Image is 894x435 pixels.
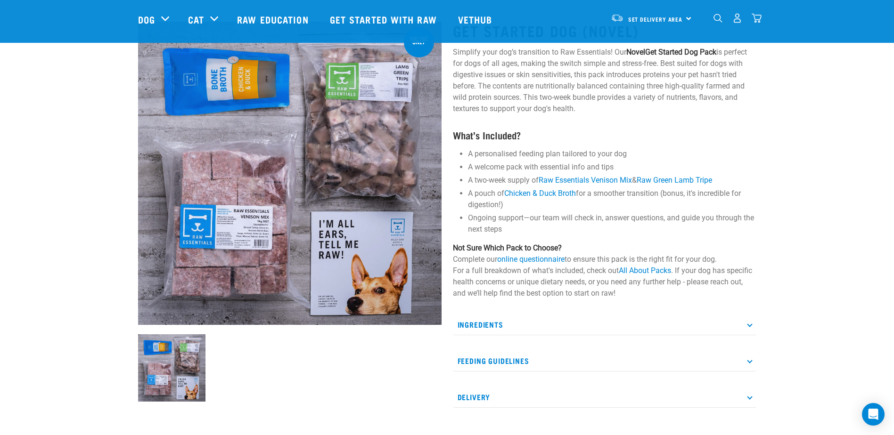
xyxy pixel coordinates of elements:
[453,243,562,252] strong: Not Sure Which Pack to Choose?
[449,0,504,38] a: Vethub
[468,148,756,160] li: A personalised feeding plan tailored to your dog
[752,13,762,23] img: home-icon@2x.png
[453,350,756,371] p: Feeding Guidelines
[453,387,756,408] p: Delivery
[320,0,449,38] a: Get started with Raw
[138,22,442,325] img: NSP Dog Novel Update
[628,17,683,21] span: Set Delivery Area
[626,48,645,56] strong: Novel
[188,12,204,26] a: Cat
[497,255,565,264] a: online questionnaire
[732,13,742,23] img: user.png
[453,132,521,137] strong: What’s Included?
[611,14,623,22] img: van-moving.png
[504,189,576,198] a: Chicken & Duck Broth
[619,266,671,275] a: All About Packs
[453,47,756,114] p: Simplify your dog’s transition to Raw Essentials! Our is perfect for dogs of all ages, making the...
[138,12,155,26] a: Dog
[637,176,712,185] a: Raw Green Lamb Tripe
[228,0,320,38] a: Raw Education
[645,48,716,56] strong: Get Started Dog Pack
[453,314,756,335] p: Ingredients
[138,334,205,402] img: NSP Dog Novel Update
[539,176,632,185] a: Raw Essentials Venison Mix
[468,212,756,235] li: Ongoing support—our team will check in, answer questions, and guide you through the next steps
[453,242,756,299] p: Complete our to ensure this pack is the right fit for your dog. For a full breakdown of what's in...
[468,175,756,186] li: A two-week supply of &
[862,403,885,426] div: Open Intercom Messenger
[468,188,756,210] li: A pouch of for a smoother transition (bonus, it's incredible for digestion!)
[468,161,756,173] li: A welcome pack with essential info and tips
[714,14,722,23] img: home-icon-1@2x.png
